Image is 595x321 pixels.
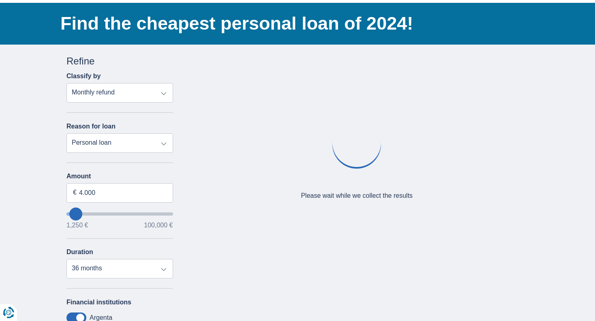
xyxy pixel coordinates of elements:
label: Amount [66,173,173,180]
div: Refine [66,54,173,68]
label: Financial institutions [66,299,131,306]
label: Classify by [66,73,101,80]
label: Reason for loan [66,123,116,130]
input: wantToBorrow [66,212,173,216]
span: 1,250 € [66,222,88,229]
label: Duration [66,248,93,256]
span: 100,000 € [144,222,173,229]
div: Please wait while we collect the results [301,191,413,201]
h1: Find the cheapest personal loan of 2024! [60,11,529,36]
span: € [73,188,77,197]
